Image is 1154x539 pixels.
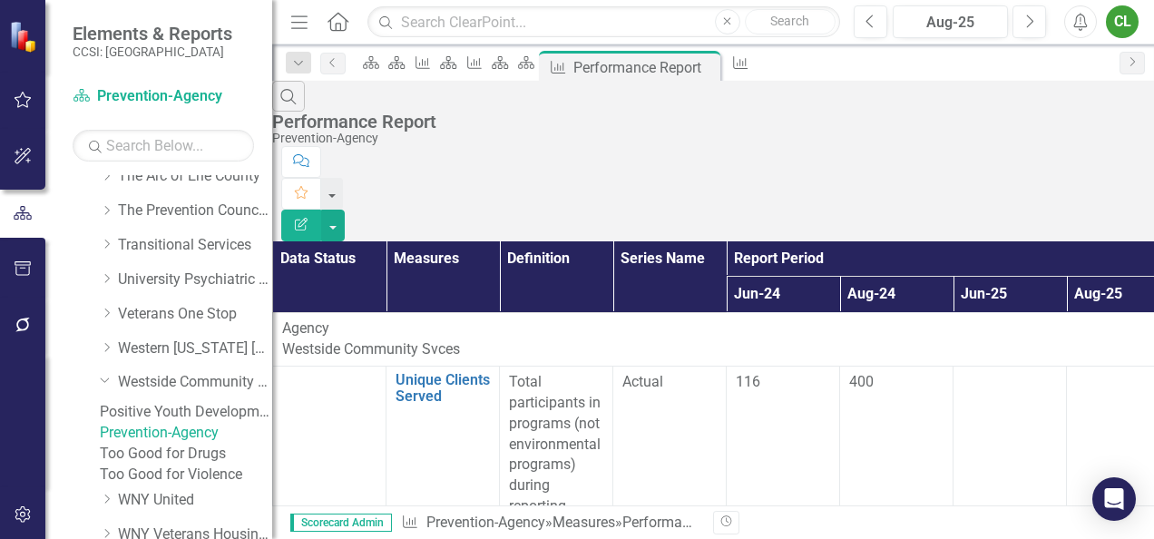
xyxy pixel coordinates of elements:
a: Too Good for Violence [100,465,272,485]
p: Total participants in programs (not environmental programs) during reporting period [509,372,603,538]
div: Performance Report [622,514,750,531]
a: Too Good for Drugs [100,444,272,465]
div: Open Intercom Messenger [1092,477,1136,521]
div: Prevention-Agency [272,132,1145,145]
a: The Prevention Council of Erie County [118,201,272,221]
span: 400 [849,373,874,390]
button: CL [1106,5,1139,38]
a: Westside Community Svces [118,372,272,393]
img: ClearPoint Strategy [8,19,43,54]
div: Performance Report [272,112,1145,132]
div: » » [401,513,699,534]
span: 116 [736,373,760,390]
button: Search [745,9,836,34]
small: CCSI: [GEOGRAPHIC_DATA] [73,44,232,59]
div: Aug-25 [899,12,1002,34]
a: Measures [553,514,615,531]
span: Scorecard Admin [290,514,392,532]
a: Prevention-Agency [73,86,254,107]
div: Performance Report [573,56,716,79]
a: WNY United [118,490,272,511]
span: Search [770,14,809,28]
a: University Psychiatric Practice [118,269,272,290]
a: The Arc of Erie County [118,166,272,187]
a: Veterans One Stop [118,304,272,325]
a: Prevention-Agency [100,423,272,444]
input: Search ClearPoint... [367,6,840,38]
button: Aug-25 [893,5,1008,38]
span: Elements & Reports [73,23,232,44]
a: Unique Clients Served [396,372,490,404]
a: Transitional Services [118,235,272,256]
span: Actual [622,372,717,393]
a: Western [US_STATE] [GEOGRAPHIC_DATA] [118,338,272,359]
input: Search Below... [73,130,254,162]
a: Prevention-Agency [426,514,545,531]
a: Positive Youth Development [100,402,272,423]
